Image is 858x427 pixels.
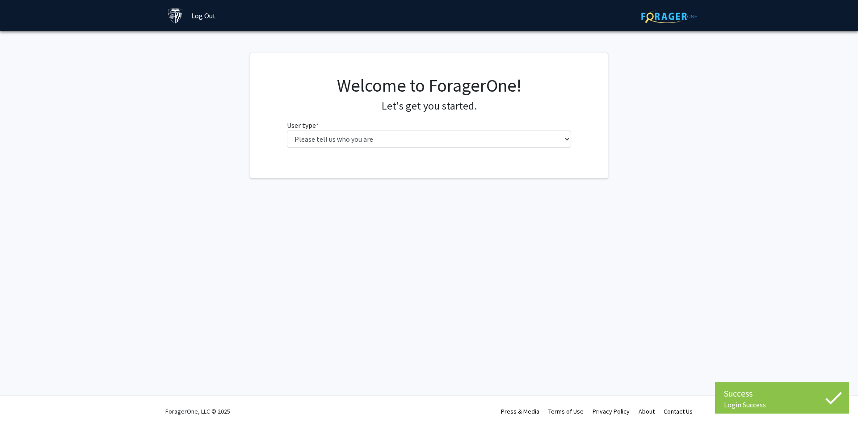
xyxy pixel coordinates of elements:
[287,120,319,131] label: User type
[548,407,584,415] a: Terms of Use
[593,407,630,415] a: Privacy Policy
[664,407,693,415] a: Contact Us
[168,8,183,24] img: Johns Hopkins University Logo
[641,9,697,23] img: ForagerOne Logo
[501,407,539,415] a: Press & Media
[724,387,840,400] div: Success
[287,100,572,113] h4: Let's get you started.
[165,396,230,427] div: ForagerOne, LLC © 2025
[287,75,572,96] h1: Welcome to ForagerOne!
[639,407,655,415] a: About
[724,400,840,409] div: Login Success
